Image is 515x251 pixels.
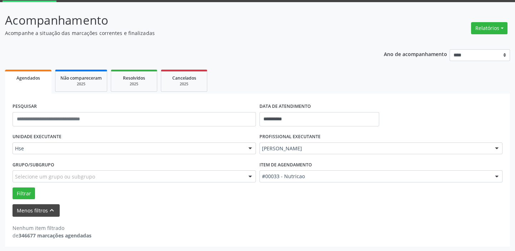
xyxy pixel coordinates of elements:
i: keyboard_arrow_up [48,206,56,214]
label: Item de agendamento [259,159,312,170]
span: Não compareceram [60,75,102,81]
span: Selecione um grupo ou subgrupo [15,173,95,180]
label: PROFISSIONAL EXECUTANTE [259,131,321,142]
button: Relatórios [471,22,507,34]
label: PESQUISAR [13,101,37,112]
span: Cancelados [172,75,196,81]
strong: 346677 marcações agendadas [19,232,91,239]
div: 2025 [166,81,202,87]
div: de [13,232,91,239]
label: DATA DE ATENDIMENTO [259,101,311,112]
label: Grupo/Subgrupo [13,159,54,170]
div: 2025 [60,81,102,87]
button: Filtrar [13,187,35,200]
button: Menos filtroskeyboard_arrow_up [13,204,60,217]
span: Resolvidos [123,75,145,81]
div: 2025 [116,81,152,87]
div: Nenhum item filtrado [13,224,91,232]
span: Agendados [16,75,40,81]
p: Ano de acompanhamento [384,49,447,58]
p: Acompanhe a situação das marcações correntes e finalizadas [5,29,358,37]
label: UNIDADE EXECUTANTE [13,131,61,142]
span: Hse [15,145,241,152]
span: [PERSON_NAME] [262,145,488,152]
p: Acompanhamento [5,11,358,29]
span: #00033 - Nutricao [262,173,488,180]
